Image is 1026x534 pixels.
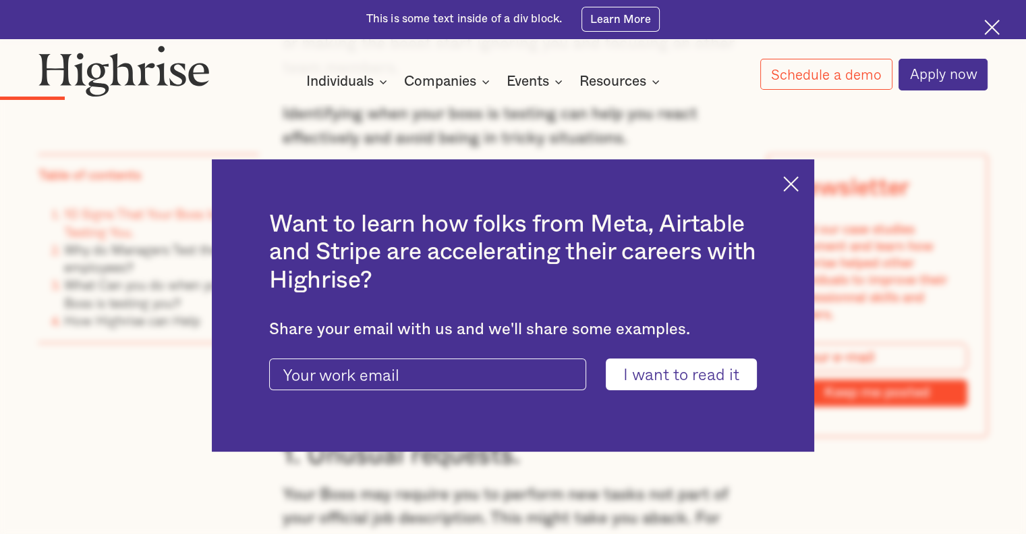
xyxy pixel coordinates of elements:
[606,358,757,391] input: I want to read it
[269,211,756,294] h2: Want to learn how folks from Meta, Airtable and Stripe are accelerating their careers with Highrise?
[783,176,799,192] img: Cross icon
[899,59,988,90] a: Apply now
[579,74,664,90] div: Resources
[38,45,210,97] img: Highrise logo
[581,7,660,31] a: Learn More
[269,320,756,339] div: Share your email with us and we'll share some examples.
[507,74,567,90] div: Events
[579,74,646,90] div: Resources
[269,358,756,391] form: current-ascender-blog-article-modal-form
[984,20,1000,35] img: Cross icon
[269,358,586,391] input: Your work email
[507,74,549,90] div: Events
[366,11,563,27] div: This is some text inside of a div block.
[404,74,476,90] div: Companies
[306,74,374,90] div: Individuals
[306,74,391,90] div: Individuals
[760,59,892,90] a: Schedule a demo
[404,74,494,90] div: Companies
